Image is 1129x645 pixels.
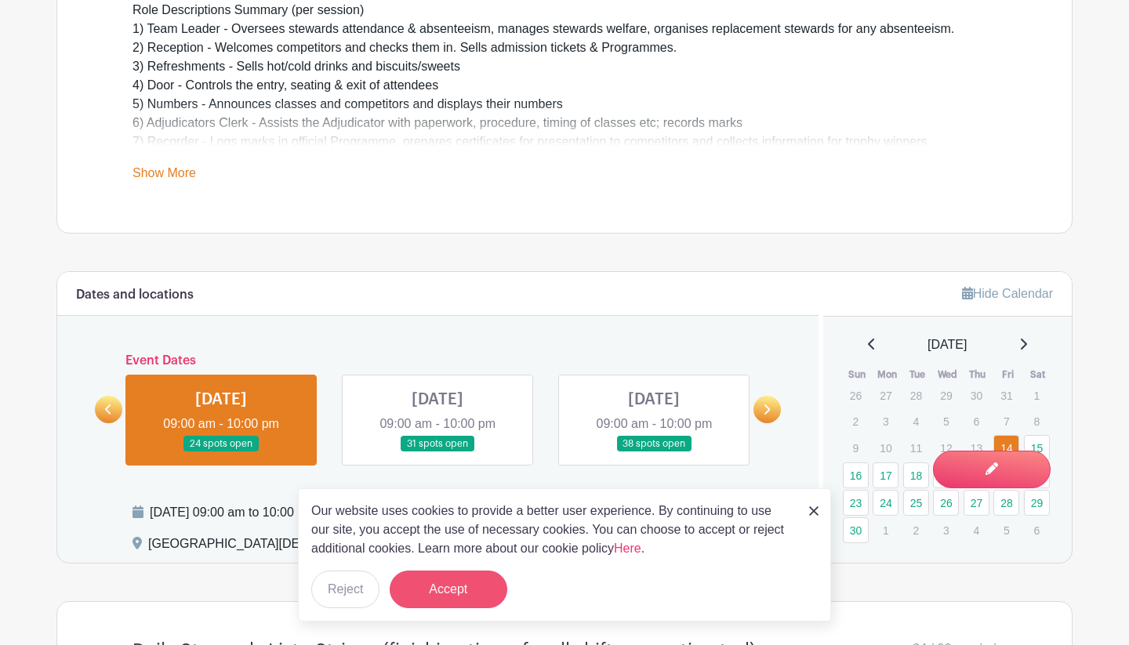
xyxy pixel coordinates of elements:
p: 1 [1024,383,1050,408]
p: 3 [873,409,898,433]
p: 13 [964,436,989,460]
p: 3 [933,518,959,542]
th: Mon [872,367,902,382]
a: Show More [133,166,196,186]
p: 31 [993,383,1019,408]
p: 7 [993,409,1019,433]
p: 29 [933,383,959,408]
p: 5 [993,518,1019,542]
th: Tue [902,367,933,382]
p: 4 [903,409,929,433]
a: 14 [993,435,1019,461]
p: 5 [933,409,959,433]
p: 6 [964,409,989,433]
th: Thu [963,367,993,382]
a: 17 [873,462,898,488]
a: 30 [843,517,869,543]
a: 29 [1024,490,1050,516]
th: Wed [932,367,963,382]
a: Here [614,542,641,555]
h6: Dates and locations [76,288,194,303]
div: 2) Reception - Welcomes competitors and checks them in. Sells admission tickets & Programmes. 3) ... [133,38,996,76]
a: Hide Calendar [962,287,1053,300]
p: 10 [873,436,898,460]
a: 28 [993,490,1019,516]
div: 4) Door - Controls the entry, seating & exit of attendees 5) Numbers - Announces classes and comp... [133,76,996,151]
a: 23 [843,490,869,516]
div: [GEOGRAPHIC_DATA][DEMOGRAPHIC_DATA], [STREET_ADDRESS] [148,534,550,560]
a: 16 [843,462,869,488]
a: 25 [903,490,929,516]
p: 30 [964,383,989,408]
a: 27 [964,490,989,516]
th: Sun [842,367,873,382]
p: 1 [873,518,898,542]
button: Reject [311,571,379,608]
p: 11 [903,436,929,460]
p: 9 [843,436,869,460]
p: 12 [933,436,959,460]
a: 18 [903,462,929,488]
button: Accept [390,571,507,608]
p: 28 [903,383,929,408]
a: 24 [873,490,898,516]
p: 27 [873,383,898,408]
p: 2 [843,409,869,433]
h6: Event Dates [122,353,753,368]
span: [DATE] [928,335,967,354]
p: 8 [1024,409,1050,433]
p: Our website uses cookies to provide a better user experience. By continuing to use our site, you ... [311,502,793,558]
div: [DATE] 09:00 am to 10:00 pm [150,503,454,522]
a: 15 [1024,435,1050,461]
div: Role Descriptions Summary (per session) 1) Team Leader - Oversees stewards attendance & absenteei... [133,1,996,38]
a: 26 [933,490,959,516]
p: 4 [964,518,989,542]
p: 26 [843,383,869,408]
img: close_button-5f87c8562297e5c2d7936805f587ecaba9071eb48480494691a3f1689db116b3.svg [809,506,819,516]
th: Fri [993,367,1023,382]
th: Sat [1023,367,1054,382]
p: 6 [1024,518,1050,542]
p: 2 [903,518,929,542]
